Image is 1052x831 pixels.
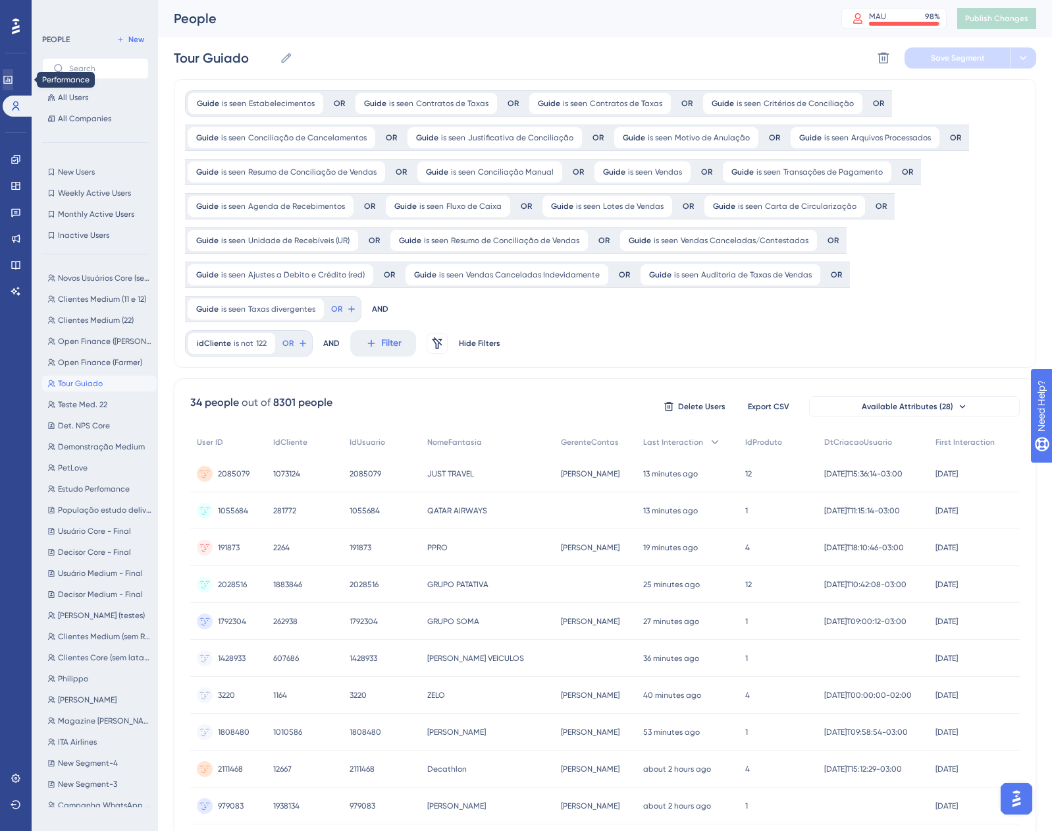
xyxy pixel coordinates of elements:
[935,469,958,478] time: [DATE]
[603,201,664,212] span: Lotes de Vendas
[273,579,302,590] span: 1883846
[745,801,748,811] span: 1
[424,235,448,246] span: is seen
[427,690,445,701] span: ZELO
[350,616,378,627] span: 1792304
[824,616,907,627] span: [DATE]T09:00:12-03:00
[42,734,157,750] button: ITA Airlines
[381,335,402,351] span: Filter
[561,801,619,811] span: [PERSON_NAME]
[701,270,812,280] span: Auditoria de Taxas de Vendas
[824,727,908,737] span: [DATE]T09:58:54-03:00
[561,469,619,479] span: [PERSON_NAME]
[427,437,482,447] span: NomeFantasia
[196,132,219,143] span: Guide
[675,132,750,143] span: Motivo de Anulação
[619,270,630,280] div: OR
[58,631,151,642] span: Clientes Medium (sem Raízen)
[935,801,958,811] time: [DATE]
[731,167,754,177] span: Guide
[590,98,662,109] span: Contratos de Taxas
[935,654,958,663] time: [DATE]
[218,542,240,553] span: 191873
[58,442,145,452] span: Demonstração Medium
[221,201,246,212] span: is seen
[862,401,953,412] span: Available Attributes (28)
[42,608,157,623] button: [PERSON_NAME] (testes)
[248,132,367,143] span: Conciliação de Cancelamentos
[58,378,103,389] span: Tour Guiado
[218,579,247,590] span: 2028516
[42,418,157,434] button: Det. NPS Core
[965,13,1028,24] span: Publish Changes
[218,690,235,701] span: 3220
[935,691,958,700] time: [DATE]
[674,270,698,280] span: is seen
[58,589,143,600] span: Decisor Medium - Final
[58,113,111,124] span: All Companies
[248,235,350,246] span: Unidade de Recebíveis (UR)
[592,132,604,143] div: OR
[197,98,219,109] span: Guide
[174,9,808,28] div: People
[935,506,958,515] time: [DATE]
[561,690,619,701] span: [PERSON_NAME]
[414,270,436,280] span: Guide
[58,167,95,177] span: New Users
[58,315,134,326] span: Clientes Medium (22)
[809,396,1020,417] button: Available Attributes (28)
[561,437,619,447] span: GerenteContas
[459,338,500,349] span: Hide Filters
[350,505,380,516] span: 1055684
[643,469,698,478] time: 13 minutes ago
[42,481,157,497] button: Estudo Perfomance
[218,653,246,664] span: 1428933
[997,779,1036,818] iframe: UserGuiding AI Assistant Launcher
[350,727,381,737] span: 1808480
[42,502,157,518] button: População estudo delivery [DATE]
[248,201,345,212] span: Agenda de Recebimentos
[950,132,961,143] div: OR
[824,690,912,701] span: [DATE]T00:00:00-02:00
[394,201,417,212] span: Guide
[280,333,309,354] button: OR
[662,396,727,417] button: Delete Users
[745,437,782,447] span: IdProduto
[58,800,151,811] span: Campanha WhatsApp (Tela de Contatos)
[643,801,711,811] time: about 2 hours ago
[273,764,292,774] span: 12667
[221,270,246,280] span: is seen
[427,727,486,737] span: [PERSON_NAME]
[273,395,332,411] div: 8301 people
[273,616,298,627] span: 262938
[681,98,693,109] div: OR
[350,764,375,774] span: 2111468
[42,111,149,127] button: All Companies
[42,164,149,180] button: New Users
[957,8,1036,29] button: Publish Changes
[42,713,157,729] button: Magazine [PERSON_NAME]
[350,653,377,664] span: 1428933
[273,801,300,811] span: 1938134
[643,543,698,552] time: 19 minutes ago
[58,526,131,536] span: Usuário Core - Final
[273,727,302,737] span: 1010586
[416,98,488,109] span: Contratos de Taxas
[248,304,315,314] span: Taxas divergentes
[218,764,243,774] span: 2111468
[42,776,157,792] button: New Segment-3
[681,235,808,246] span: Vendas Canceladas/Contestadas
[576,201,600,212] span: is seen
[350,801,375,811] span: 979083
[783,167,883,177] span: Transações de Pagamento
[42,355,157,370] button: Open Finance (Farmer)
[242,395,271,411] div: out of
[42,333,157,349] button: Open Finance ([PERSON_NAME])
[58,484,130,494] span: Estudo Perfomance
[902,167,913,177] div: OR
[745,764,750,774] span: 4
[273,542,290,553] span: 2264
[196,270,219,280] span: Guide
[654,235,678,246] span: is seen
[643,728,700,737] time: 53 minutes ago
